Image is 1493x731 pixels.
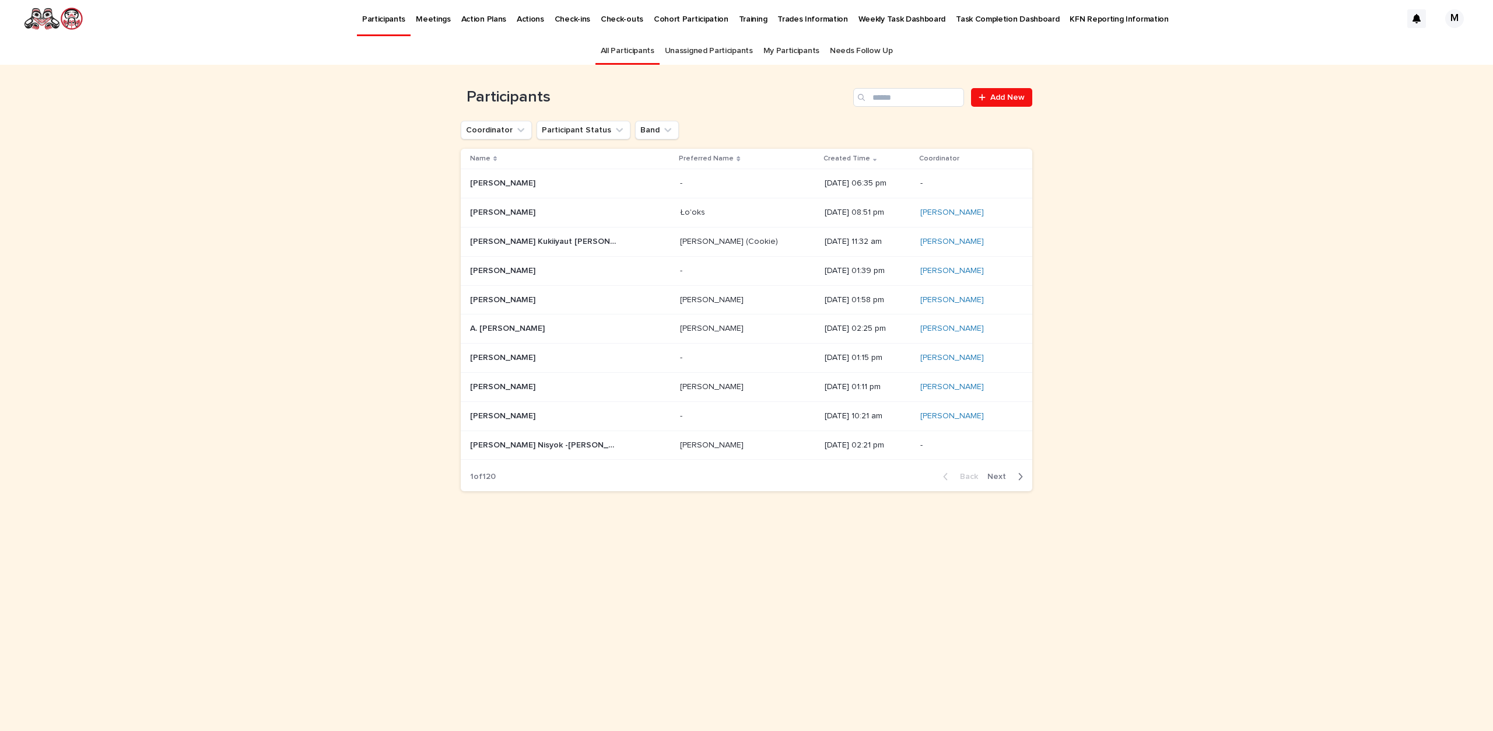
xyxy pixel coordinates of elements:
tr: [PERSON_NAME] Nisyok -[PERSON_NAME][PERSON_NAME] Nisyok -[PERSON_NAME] [PERSON_NAME][PERSON_NAME]... [461,431,1032,460]
p: [DATE] 01:39 pm [825,266,911,276]
tr: [PERSON_NAME][PERSON_NAME] [PERSON_NAME][PERSON_NAME] [DATE] 01:11 pm[PERSON_NAME] [461,372,1032,401]
p: [DATE] 10:21 am [825,411,911,421]
p: [PERSON_NAME] [470,380,538,392]
tr: [PERSON_NAME][PERSON_NAME] -- [DATE] 01:39 pm[PERSON_NAME] [461,256,1032,285]
p: [DATE] 01:15 pm [825,353,911,363]
p: [PERSON_NAME] [680,438,746,450]
p: 1 of 120 [461,463,505,491]
button: Back [934,471,983,482]
p: - [920,179,1014,188]
img: rNyI97lYS1uoOg9yXW8k [23,7,83,30]
button: Next [983,471,1032,482]
h1: Participants [461,88,849,107]
a: [PERSON_NAME] [920,353,984,363]
p: [PERSON_NAME] [470,176,538,188]
p: [PERSON_NAME] [470,205,538,218]
a: [PERSON_NAME] [920,237,984,247]
p: [DATE] 01:11 pm [825,382,911,392]
p: - [680,409,685,421]
span: Add New [990,93,1025,102]
p: [PERSON_NAME] [680,380,746,392]
tr: [PERSON_NAME][PERSON_NAME] [PERSON_NAME][PERSON_NAME] [DATE] 01:58 pm[PERSON_NAME] [461,285,1032,314]
p: [DATE] 06:35 pm [825,179,911,188]
a: [PERSON_NAME] [920,295,984,305]
tr: [PERSON_NAME][PERSON_NAME] Ło'oksŁo'oks [DATE] 08:51 pm[PERSON_NAME] [461,198,1032,228]
a: Unassigned Participants [665,37,753,65]
a: All Participants [601,37,654,65]
p: [DATE] 01:58 pm [825,295,911,305]
p: [PERSON_NAME] [680,293,746,305]
a: [PERSON_NAME] [920,324,984,334]
p: [PERSON_NAME] [470,293,538,305]
p: [DATE] 02:25 pm [825,324,911,334]
p: Ło'oks [680,205,707,218]
p: - [680,176,685,188]
p: [PERSON_NAME] [470,409,538,421]
tr: A. [PERSON_NAME]A. [PERSON_NAME] [PERSON_NAME][PERSON_NAME] [DATE] 02:25 pm[PERSON_NAME] [461,314,1032,344]
p: [DATE] 02:21 pm [825,440,911,450]
p: [PERSON_NAME] Nisyok -[PERSON_NAME] [470,438,618,450]
tr: [PERSON_NAME][PERSON_NAME] -- [DATE] 01:15 pm[PERSON_NAME] [461,344,1032,373]
p: - [680,351,685,363]
tr: [PERSON_NAME][PERSON_NAME] -- [DATE] 06:35 pm- [461,169,1032,198]
p: [DATE] 11:32 am [825,237,911,247]
p: [PERSON_NAME] [470,351,538,363]
span: Next [987,473,1013,481]
a: [PERSON_NAME] [920,266,984,276]
p: [PERSON_NAME] Kukiiyaut [PERSON_NAME] [470,235,618,247]
button: Band [635,121,679,139]
p: Coordinator [919,152,959,165]
a: [PERSON_NAME] [920,208,984,218]
button: Coordinator [461,121,532,139]
p: [DATE] 08:51 pm [825,208,911,218]
p: - [920,440,1014,450]
button: Participant Status [537,121,630,139]
p: [PERSON_NAME] (Cookie) [680,235,780,247]
a: My Participants [763,37,819,65]
div: M [1445,9,1464,28]
a: Needs Follow Up [830,37,892,65]
tr: [PERSON_NAME][PERSON_NAME] -- [DATE] 10:21 am[PERSON_NAME] [461,401,1032,431]
input: Search [853,88,964,107]
a: Add New [971,88,1032,107]
p: [PERSON_NAME] [680,321,746,334]
p: Name [470,152,490,165]
p: A. [PERSON_NAME] [470,321,547,334]
p: [PERSON_NAME] [470,264,538,276]
p: Created Time [823,152,870,165]
p: - [680,264,685,276]
tr: [PERSON_NAME] Kukiiyaut [PERSON_NAME][PERSON_NAME] Kukiiyaut [PERSON_NAME] [PERSON_NAME] (Cookie)... [461,227,1032,256]
span: Back [953,473,978,481]
a: [PERSON_NAME] [920,411,984,421]
p: Preferred Name [679,152,734,165]
a: [PERSON_NAME] [920,382,984,392]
